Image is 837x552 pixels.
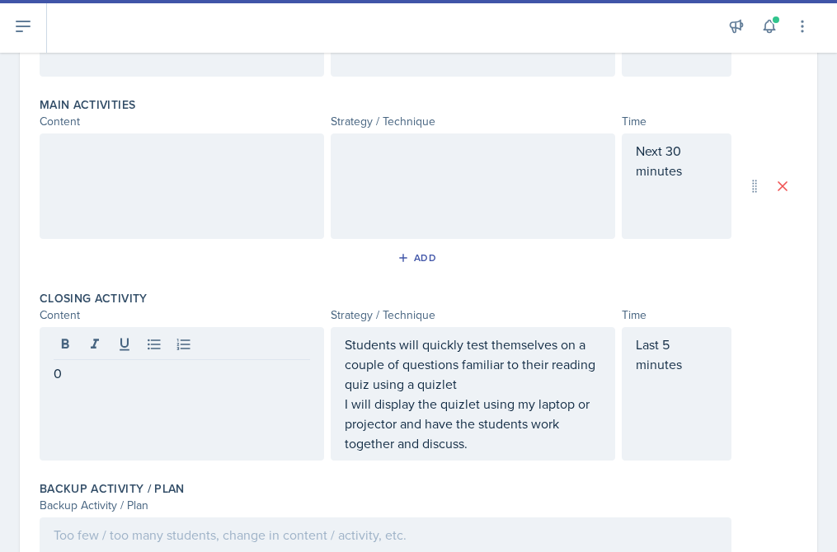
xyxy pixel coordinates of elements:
label: Main Activities [40,96,135,113]
div: Time [622,306,731,324]
div: Backup Activity / Plan [40,497,731,514]
div: Content [40,306,324,324]
p: Last 5 minutes [636,334,717,374]
div: Strategy / Technique [331,306,615,324]
div: Time [622,113,731,130]
p: 0 [54,363,310,383]
button: Add [392,246,445,270]
div: Content [40,113,324,130]
label: Closing Activity [40,290,148,306]
p: I will display the quizlet using my laptop or projector and have the students work together and d... [345,394,601,453]
p: Next 30 minutes [636,141,717,180]
div: Strategy / Technique [331,113,615,130]
p: Students will quickly test themselves on a couple of questions familiar to their reading quiz usi... [345,334,601,394]
div: Add [401,251,436,264]
label: Backup Activity / Plan [40,480,185,497]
